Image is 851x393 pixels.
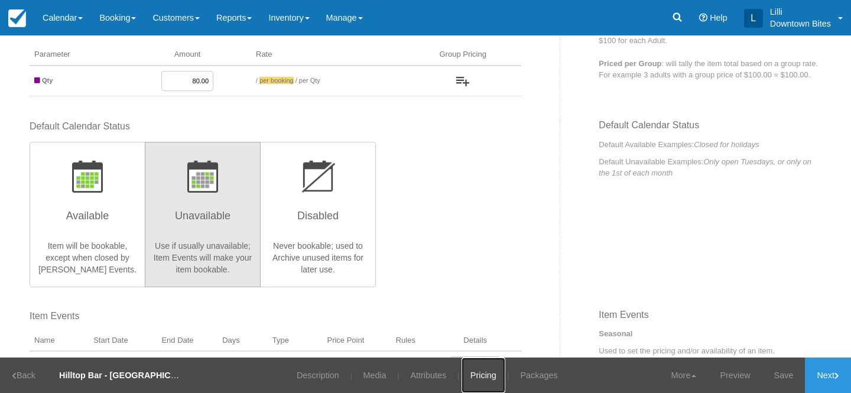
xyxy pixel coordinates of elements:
[210,330,252,352] th: Days
[252,330,310,352] th: Type
[72,160,103,193] img: wizard-default-status-available-icon.png
[660,358,709,393] a: More
[124,44,251,66] th: Amount
[42,77,53,84] strong: Qty
[599,310,821,329] h3: Item Events
[599,345,821,356] p: Used to set the pricing and/or availability of an item.
[694,140,759,149] em: Closed for holidays
[599,139,821,150] p: Default Available Examples:
[145,351,210,379] td: [DATE]
[462,358,505,393] a: Pricing
[699,14,707,22] i: Help
[268,240,368,275] p: Never bookable; used to Archive unused items for later use.
[30,44,124,66] th: Parameter
[429,330,521,352] th: Details
[210,351,252,379] td: Fri
[259,77,294,84] span: per booking
[382,330,429,352] th: Rules
[152,204,253,234] h3: Unavailable
[599,120,821,139] h3: Default Calendar Status
[401,358,455,393] a: Attributes
[708,358,762,393] a: Preview
[382,351,429,379] td: Default
[288,358,348,393] a: Description
[260,142,376,287] button: Disabled Never bookable; used to Archive unused items for later use.
[355,358,395,393] a: Media
[256,77,258,84] span: /
[30,142,145,287] button: Available Item will be bookable, except when closed by [PERSON_NAME] Events.
[599,156,821,178] p: Default Unavailable Examples:
[450,356,485,374] a: Edit
[268,204,368,234] h3: Disabled
[251,44,404,66] th: Rate
[30,120,521,134] label: Default Calendar Status
[599,59,661,68] strong: Priced per Group
[252,351,310,379] td: Seasonal
[599,329,632,338] strong: Seasonal
[744,9,763,28] div: L
[30,351,76,379] td: 10/3
[145,142,261,287] button: Unavailable Use if usually unavailable; Item Events will make your item bookable.
[404,44,521,66] th: Group Pricing
[770,6,831,18] p: Lilli
[145,330,210,352] th: End Date
[8,9,26,27] img: checkfront-main-nav-mini-logo.png
[770,18,831,30] p: Downtown Bites
[599,58,821,80] p: : will tally the item total based on a group rate. For example 3 adults with a group price of $10...
[76,351,145,379] td: [DATE]
[762,358,805,393] a: Save
[37,204,138,234] h3: Available
[300,160,336,193] img: wizard-default-status-disabled-icon.png
[152,240,253,275] p: Use if usually unavailable; Item Events will make your item bookable.
[295,77,320,84] span: / per Qty
[599,157,811,177] em: Only open Tuesdays, or only on the 1st of each month
[37,240,138,275] p: Item will be bookable, except when closed by [PERSON_NAME] Events.
[512,358,567,393] a: Packages
[187,160,218,193] img: wizard-default-status-unavailable-icon.png
[59,371,235,380] strong: Hilltop Bar - [GEOGRAPHIC_DATA] - Dinner
[309,351,382,379] td: Base
[76,330,145,352] th: Start Date
[456,77,469,86] img: wizard-add-group-icon.png
[309,330,382,352] th: Price Point
[30,310,521,323] label: Item Events
[30,330,76,352] th: Name
[805,358,851,393] a: Next
[710,13,727,22] span: Help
